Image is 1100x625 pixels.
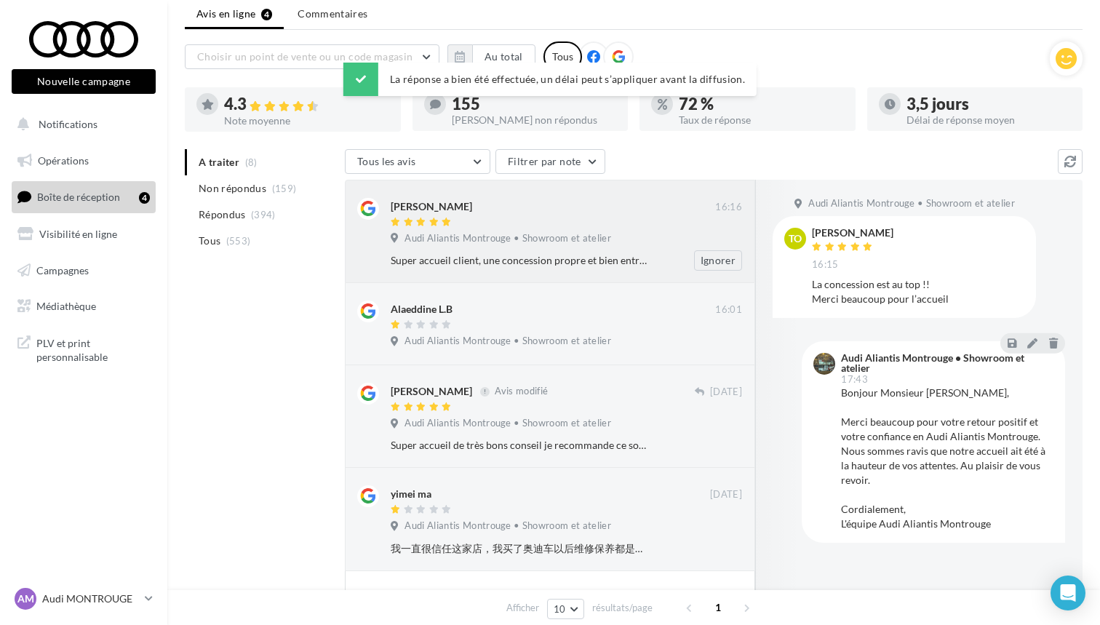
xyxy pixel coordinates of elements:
[199,181,266,196] span: Non répondus
[506,601,539,615] span: Afficher
[36,300,96,312] span: Médiathèque
[547,599,584,619] button: 10
[447,44,535,69] button: Au total
[9,146,159,176] a: Opérations
[391,438,647,453] div: Super accueil de très bons conseil je recommande ce sont de vrais pro..
[812,258,839,271] span: 16:15
[452,115,617,125] div: [PERSON_NAME] non répondus
[1051,576,1085,610] div: Open Intercom Messenger
[592,601,653,615] span: résultats/page
[812,228,893,238] div: [PERSON_NAME]
[391,199,472,214] div: [PERSON_NAME]
[17,592,34,606] span: AM
[199,207,246,222] span: Répondus
[9,219,159,250] a: Visibilité en ligne
[452,96,617,112] div: 155
[404,519,611,533] span: Audi Aliantis Montrouge • Showroom et atelier
[715,303,742,317] span: 16:01
[841,375,868,384] span: 17:43
[9,327,159,370] a: PLV et print personnalisable
[139,192,150,204] div: 4
[9,255,159,286] a: Campagnes
[298,7,367,21] span: Commentaires
[39,228,117,240] span: Visibilité en ligne
[706,596,730,619] span: 1
[495,386,548,397] span: Avis modifié
[543,41,582,72] div: Tous
[39,118,97,130] span: Notifications
[357,155,416,167] span: Tous les avis
[391,541,647,556] div: 我一直很信任这家店，我买了奥迪车以后维修保养都是在这家店，里面的工作人员认真负责。但是今天去保养却让我感觉很不好，接待我的先生建议我换前轮胎和刹车片，我不知道因为什么原因，他肯定不知道我也懂一点...
[272,183,297,194] span: (159)
[808,197,1015,210] span: Audi Aliantis Montrouge • Showroom et atelier
[42,592,139,606] p: Audi MONTROUGE
[9,181,159,212] a: Boîte de réception4
[36,263,89,276] span: Campagnes
[12,69,156,94] button: Nouvelle campagne
[197,50,412,63] span: Choisir un point de vente ou un code magasin
[554,603,566,615] span: 10
[391,302,453,317] div: Alaeddine L.B
[199,234,220,248] span: Tous
[38,154,89,167] span: Opérations
[906,115,1072,125] div: Délai de réponse moyen
[694,250,742,271] button: Ignorer
[343,63,757,96] div: La réponse a bien été effectuée, un délai peut s’appliquer avant la diffusion.
[36,333,150,365] span: PLV et print personnalisable
[12,585,156,613] a: AM Audi MONTROUGE
[404,335,611,348] span: Audi Aliantis Montrouge • Showroom et atelier
[715,201,742,214] span: 16:16
[710,488,742,501] span: [DATE]
[226,235,251,247] span: (553)
[9,291,159,322] a: Médiathèque
[495,149,605,174] button: Filtrer par note
[391,253,647,268] div: Super accueil client, une concession propre et bien entretenue avec une équipe au top.
[710,386,742,399] span: [DATE]
[37,191,120,203] span: Boîte de réception
[812,277,1024,306] div: La concession est au top !! Merci beaucoup pour l’accueil
[185,44,439,69] button: Choisir un point de vente ou un code magasin
[251,209,276,220] span: (394)
[472,44,535,69] button: Au total
[679,96,844,112] div: 72 %
[224,96,389,113] div: 4.3
[9,109,153,140] button: Notifications
[789,231,802,246] span: To
[841,353,1051,373] div: Audi Aliantis Montrouge • Showroom et atelier
[345,149,490,174] button: Tous les avis
[224,116,389,126] div: Note moyenne
[841,386,1053,531] div: Bonjour Monsieur [PERSON_NAME], Merci beaucoup pour votre retour positif et votre confiance en Au...
[404,417,611,430] span: Audi Aliantis Montrouge • Showroom et atelier
[391,487,431,501] div: yimei ma
[679,115,844,125] div: Taux de réponse
[404,232,611,245] span: Audi Aliantis Montrouge • Showroom et atelier
[391,384,472,399] div: [PERSON_NAME]
[906,96,1072,112] div: 3,5 jours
